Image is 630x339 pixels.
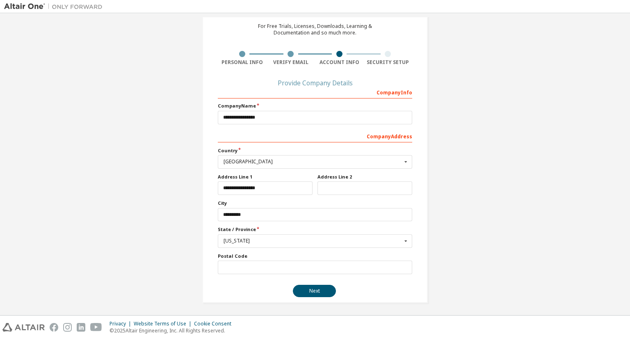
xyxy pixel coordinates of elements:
[218,226,412,233] label: State / Province
[293,285,336,297] button: Next
[218,174,313,180] label: Address Line 1
[134,321,194,327] div: Website Terms of Use
[224,238,402,243] div: [US_STATE]
[194,321,236,327] div: Cookie Consent
[110,321,134,327] div: Privacy
[218,80,412,85] div: Provide Company Details
[218,253,412,259] label: Postal Code
[218,85,412,98] div: Company Info
[267,59,315,66] div: Verify Email
[2,323,45,332] img: altair_logo.svg
[77,323,85,332] img: linkedin.svg
[258,23,372,36] div: For Free Trials, Licenses, Downloads, Learning & Documentation and so much more.
[218,200,412,206] label: City
[249,8,381,18] div: Create an Altair One Account
[218,103,412,109] label: Company Name
[4,2,107,11] img: Altair One
[90,323,102,332] img: youtube.svg
[317,174,412,180] label: Address Line 2
[110,327,236,334] p: © 2025 Altair Engineering, Inc. All Rights Reserved.
[218,129,412,142] div: Company Address
[50,323,58,332] img: facebook.svg
[218,59,267,66] div: Personal Info
[315,59,364,66] div: Account Info
[218,147,412,154] label: Country
[364,59,413,66] div: Security Setup
[63,323,72,332] img: instagram.svg
[224,159,402,164] div: [GEOGRAPHIC_DATA]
